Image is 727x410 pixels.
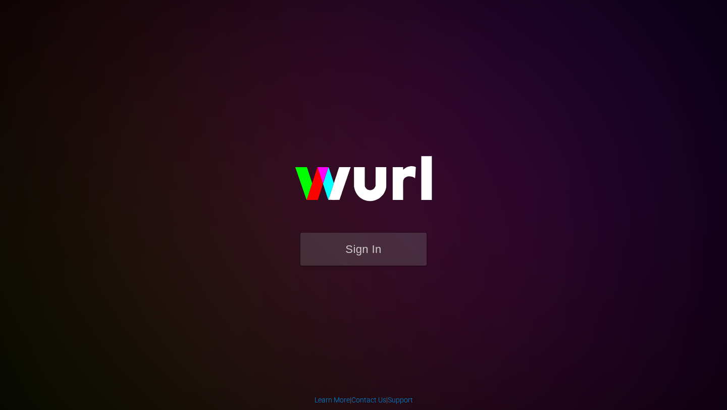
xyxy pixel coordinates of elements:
[263,134,464,232] img: wurl-logo-on-black-223613ac3d8ba8fe6dc639794a292ebdb59501304c7dfd60c99c58986ef67473.svg
[351,396,386,404] a: Contact Us
[315,395,413,405] div: | |
[388,396,413,404] a: Support
[315,396,350,404] a: Learn More
[300,233,427,266] button: Sign In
